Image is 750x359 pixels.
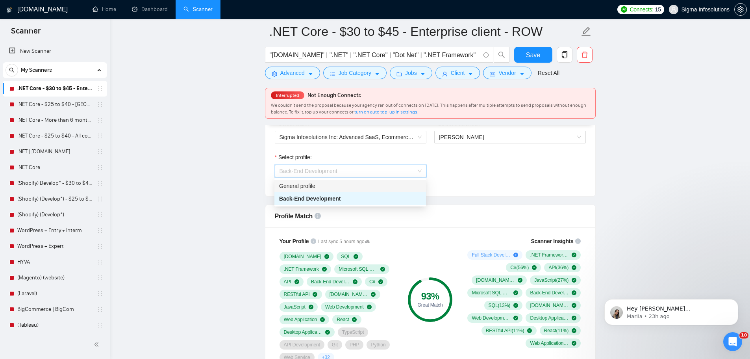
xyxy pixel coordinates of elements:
button: setting [734,3,747,16]
span: check-circle [572,328,576,333]
span: PHP [350,342,359,348]
span: edit [581,26,591,37]
span: holder [97,275,103,281]
span: double-left [94,340,102,348]
span: caret-down [420,71,426,77]
span: check-circle [572,265,576,270]
span: check-circle [325,330,330,335]
span: Not Enough Connects [307,92,361,99]
iframe: Intercom live chat [723,332,742,351]
span: Back-End Development [311,279,350,285]
span: user [671,7,676,12]
span: holder [97,290,103,297]
span: Profile Match [275,213,313,219]
span: info-circle [483,52,489,58]
span: Select profile: [278,153,312,162]
span: JavaScript ( 27 %) [534,277,569,283]
a: (Tableau) [17,317,92,333]
span: [DOMAIN_NAME] ( 32 %) [476,277,515,283]
span: check-circle [353,279,357,284]
span: check-circle [367,305,372,309]
span: holder [97,133,103,139]
span: check-circle [572,253,576,257]
span: Back-End Development [280,168,337,174]
span: check-circle [322,267,327,272]
span: holder [97,117,103,123]
span: holder [97,212,103,218]
a: WordPress + Entry + Interm [17,223,92,238]
span: RESTful API ( 11 %) [486,327,524,334]
span: holder [97,86,103,92]
a: .NET Core - $25 to $40 - All continents [17,128,92,144]
span: check-circle [572,303,576,308]
span: Advanced [280,69,305,77]
span: check-circle [572,278,576,283]
div: General profile [274,180,426,192]
span: Interrupted [274,93,302,98]
span: check-circle [532,265,537,270]
span: Web Development ( 12 %) [472,315,510,321]
iframe: Intercom notifications message [593,283,750,338]
span: check-circle [294,279,299,284]
a: .NET Core - $25 to $40 - [GEOGRAPHIC_DATA] and [GEOGRAPHIC_DATA] [17,97,92,112]
span: Python [371,342,385,348]
span: check-circle [309,305,313,309]
span: check-circle [378,279,383,284]
span: Sigma Infosolutions Inc: Advanced SaaS, Ecommerce, Fintech Solutions | ISO 9001 & 27001 | SOC I &... [280,131,422,143]
div: General profile [279,182,421,190]
span: [DOMAIN_NAME] MVC [330,291,368,298]
span: Scanner Insights [531,238,573,244]
a: .NET | [DOMAIN_NAME] [17,144,92,160]
span: holder [97,101,103,108]
a: homeHome [93,6,116,13]
span: info-circle [311,238,316,244]
span: My Scanners [21,62,52,78]
span: Scanner [5,25,47,42]
button: folderJobscaret-down [390,67,432,79]
span: check-circle [572,316,576,320]
span: holder [97,149,103,155]
span: SQL ( 13 %) [489,302,511,309]
button: idcardVendorcaret-down [483,67,531,79]
span: React ( 11 %) [544,327,569,334]
span: holder [97,196,103,202]
span: API ( 36 %) [548,264,569,271]
input: Search Freelance Jobs... [270,50,480,60]
span: Web Application ( 11 %) [530,340,569,346]
span: 10 [739,332,748,339]
span: Connects: [630,5,653,14]
span: holder [97,259,103,265]
span: user [442,71,448,77]
span: check-circle [380,267,385,272]
span: check-circle [352,317,357,322]
span: C# [369,279,375,285]
span: Your Profile [280,238,309,244]
span: check-circle [354,254,358,259]
span: .NET Framework [284,266,319,272]
a: .NET Core - More than 6 months of work [17,112,92,128]
span: check-circle [313,292,317,297]
span: info-circle [315,213,321,219]
span: [PERSON_NAME] [439,134,484,140]
span: holder [97,322,103,328]
a: BigCommerce | BigCom [17,301,92,317]
span: TypeScript [342,329,364,335]
a: (Shopify) Develop* - $30 to $45 Enterprise [17,175,92,191]
button: search [494,47,509,63]
a: .NET Core [17,160,92,175]
span: info-circle [575,238,581,244]
span: Web Application [284,316,317,323]
span: C# ( 56 %) [510,264,529,271]
a: WordPress + Expert [17,238,92,254]
span: check-circle [518,278,522,283]
span: caret-down [519,71,525,77]
span: RESTful API [284,291,310,298]
span: Desktop Application [284,329,322,335]
span: setting [735,6,746,13]
span: Full Stack Development ( 64 %) [472,252,510,258]
span: holder [97,306,103,312]
span: check-circle [572,341,576,346]
li: New Scanner [3,43,107,59]
span: bars [330,71,335,77]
